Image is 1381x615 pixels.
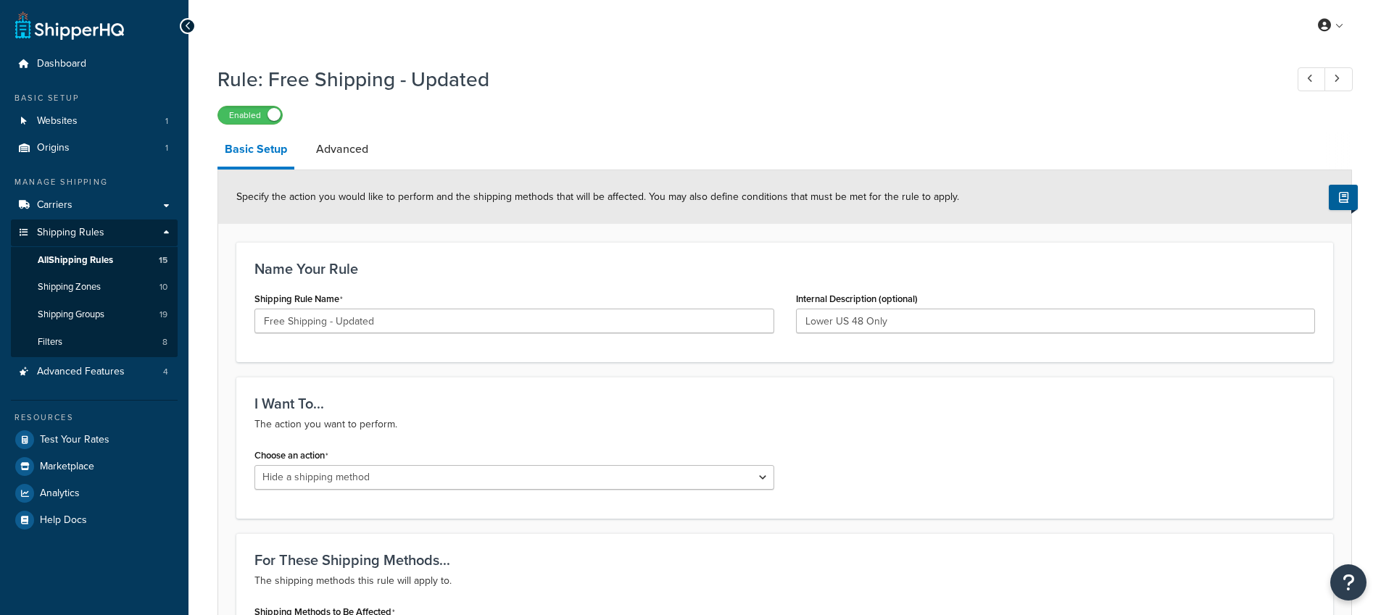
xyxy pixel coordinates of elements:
a: Marketplace [11,453,178,480]
button: Show Help Docs [1329,185,1358,210]
button: Open Resource Center [1330,564,1367,601]
li: Origins [11,135,178,162]
a: Advanced Features4 [11,359,178,385]
a: Dashboard [11,51,178,78]
h1: Rule: Free Shipping - Updated [217,65,1271,93]
span: Analytics [40,488,80,500]
li: Shipping Zones [11,274,178,301]
p: The shipping methods this rule will apply to. [254,572,1315,590]
span: Origins [37,142,70,154]
li: Shipping Groups [11,301,178,328]
li: Advanced Features [11,359,178,385]
span: Shipping Zones [38,281,101,293]
a: Help Docs [11,507,178,533]
a: Shipping Zones10 [11,274,178,301]
a: Filters8 [11,329,178,356]
label: Enabled [218,106,282,124]
span: 1 [165,142,168,154]
span: All Shipping Rules [38,254,113,267]
p: The action you want to perform. [254,416,1315,433]
span: 15 [159,254,167,267]
a: Analytics [11,480,178,506]
a: Websites1 [11,108,178,135]
li: Websites [11,108,178,135]
span: Dashboard [37,58,86,70]
a: Shipping Rules [11,219,178,246]
a: Advanced [309,132,376,167]
a: Previous Record [1298,67,1326,91]
label: Internal Description (optional) [796,293,918,304]
div: Resources [11,411,178,424]
div: Basic Setup [11,92,178,104]
a: Test Your Rates [11,427,178,453]
span: 8 [162,336,167,348]
span: Carriers [37,199,72,212]
span: 1 [165,115,168,127]
h3: I Want To... [254,396,1315,411]
h3: Name Your Rule [254,261,1315,277]
a: Carriers [11,192,178,219]
div: Manage Shipping [11,176,178,188]
span: 19 [159,309,167,321]
span: 10 [159,281,167,293]
span: Specify the action you would like to perform and the shipping methods that will be affected. You ... [236,189,959,204]
span: Shipping Rules [37,227,104,239]
li: Filters [11,329,178,356]
span: Filters [38,336,62,348]
a: Origins1 [11,135,178,162]
span: Shipping Groups [38,309,104,321]
span: Marketplace [40,461,94,473]
a: Shipping Groups19 [11,301,178,328]
a: Next Record [1324,67,1353,91]
li: Shipping Rules [11,219,178,357]
label: Choose an action [254,450,328,461]
h3: For These Shipping Methods... [254,552,1315,568]
span: Test Your Rates [40,434,109,446]
a: Basic Setup [217,132,294,170]
span: 4 [163,366,168,378]
span: Help Docs [40,514,87,527]
span: Advanced Features [37,366,125,378]
a: AllShipping Rules15 [11,247,178,274]
span: Websites [37,115,78,127]
label: Shipping Rule Name [254,293,343,305]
